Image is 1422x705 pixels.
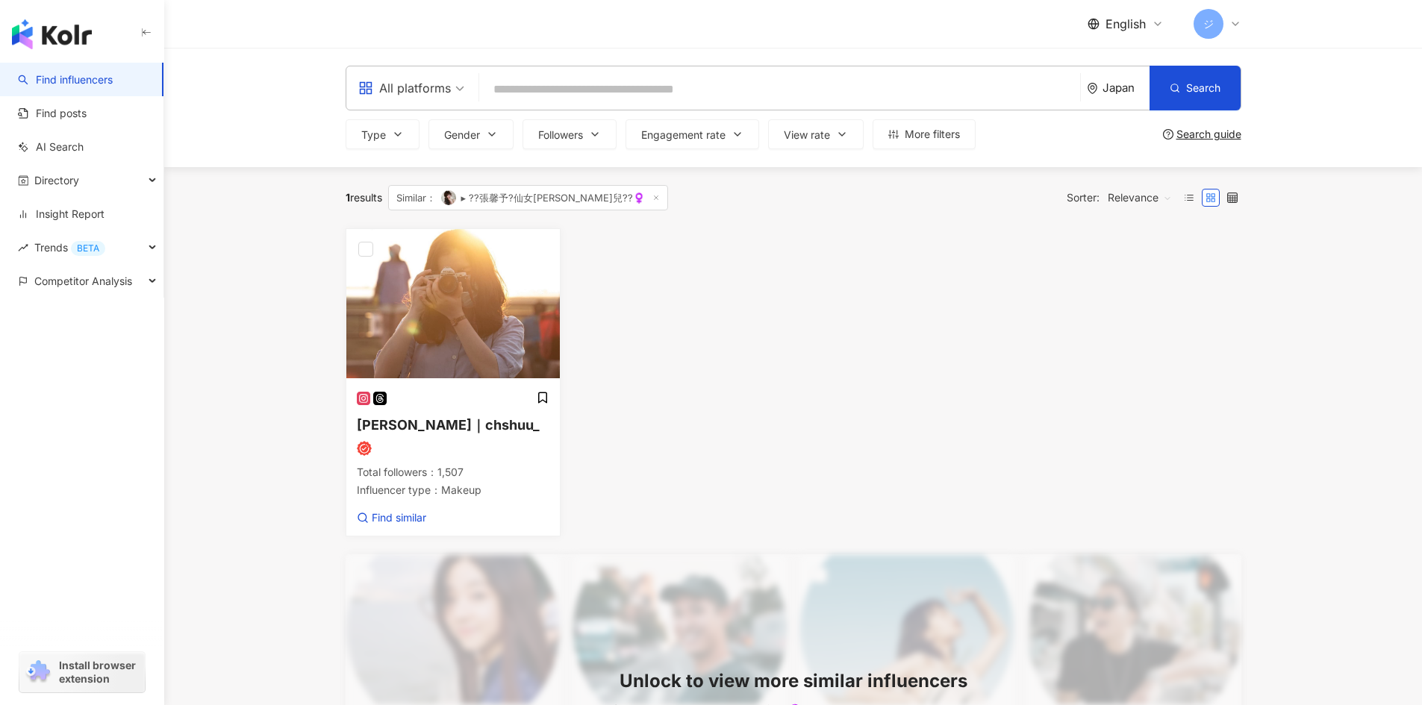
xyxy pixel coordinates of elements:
[18,242,28,253] span: rise
[641,129,726,141] span: Engagement rate
[361,129,386,141] span: Type
[1150,66,1241,110] button: Search
[768,119,864,149] button: View rate
[444,129,480,141] span: Gender
[538,129,583,141] span: Followers
[1108,186,1172,210] span: Relevance
[388,185,669,210] span: ▸ ??張馨予?仙女[PERSON_NAME]兒??‍♀️
[358,76,451,100] div: All platforms
[1186,82,1220,94] span: Search
[346,191,350,204] span: 1
[357,483,549,498] p: Influencer type ：
[396,189,436,206] span: Similar：
[59,659,140,686] span: Install browser extension
[34,231,105,264] span: Trends
[1106,16,1146,32] span: English
[358,81,373,95] span: appstore
[372,510,426,525] span: Find similar
[1203,16,1214,32] span: ジ
[905,128,960,140] span: More filters
[1176,128,1241,140] div: Search guide
[18,72,113,87] a: searchFind influencers
[357,417,540,433] span: [PERSON_NAME]｜chshuu_
[1163,129,1173,140] span: question-circle
[18,140,84,154] a: AI Search
[784,129,830,141] span: View rate
[34,264,132,298] span: Competitor Analysis
[441,190,456,205] img: KOL Avatar
[34,163,79,197] span: Directory
[357,510,426,525] a: Find similar
[71,241,105,256] div: BETA
[346,228,561,536] a: KOL Avatar[PERSON_NAME]｜chshuu_Total followers：1,507Influencer type：MakeupFind similar
[873,119,976,149] button: More filters
[12,19,92,49] img: logo
[1087,83,1098,94] span: environment
[24,660,52,684] img: chrome extension
[357,465,549,480] p: Total followers ： 1,507
[499,668,1088,694] div: Unlock to view more similar influencers
[19,652,145,692] a: chrome extensionInstall browser extension
[1067,186,1180,210] div: Sorter:
[18,106,87,121] a: Find posts
[18,207,105,222] a: Insight Report
[626,119,759,149] button: Engagement rate
[441,483,481,496] span: Makeup
[346,119,420,149] button: Type
[346,192,382,204] div: results
[346,229,560,378] img: KOL Avatar
[428,119,514,149] button: Gender
[1103,81,1150,94] div: Japan
[523,119,617,149] button: Followers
